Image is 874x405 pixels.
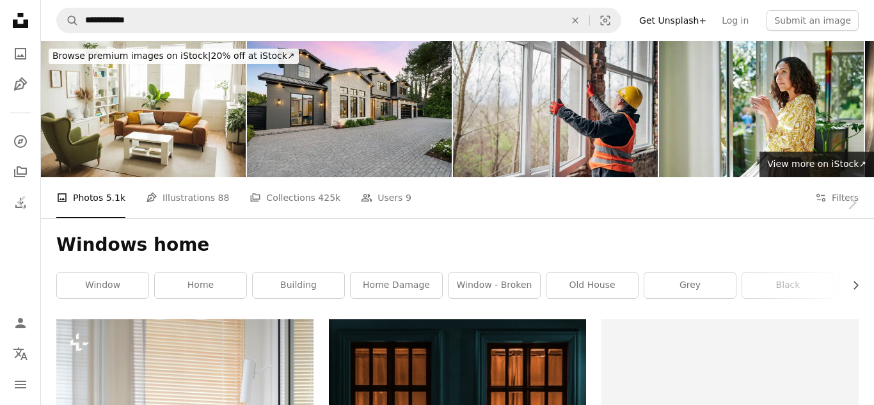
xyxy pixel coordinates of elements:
[767,10,859,31] button: Submit an image
[406,191,411,205] span: 9
[632,10,714,31] a: Get Unsplash+
[8,41,33,67] a: Photos
[714,10,756,31] a: Log in
[829,141,874,264] a: Next
[57,273,148,298] a: window
[56,234,859,257] h1: Windows home
[49,49,299,64] div: 20% off at iStock ↗
[8,372,33,397] button: Menu
[41,41,306,72] a: Browse premium images on iStock|20% off at iStock↗
[644,273,736,298] a: grey
[449,273,540,298] a: window - broken
[218,191,230,205] span: 88
[146,177,229,218] a: Illustrations 88
[247,41,452,177] img: Modern luxury home exterior at sunset.
[318,191,340,205] span: 425k
[759,152,874,177] a: View more on iStock↗
[815,177,859,218] button: Filters
[8,341,33,367] button: Language
[767,159,866,169] span: View more on iStock ↗
[250,177,340,218] a: Collections 425k
[659,41,864,177] img: Mature woman drinking coffee while looking out through a window at home
[56,8,621,33] form: Find visuals sitewide
[546,273,638,298] a: old house
[361,177,411,218] a: Users 9
[8,310,33,336] a: Log in / Sign up
[52,51,211,61] span: Browse premium images on iStock |
[453,41,658,177] img: Craftsmen adjusting new windows on construction site
[8,129,33,154] a: Explore
[253,273,344,298] a: building
[590,8,621,33] button: Visual search
[844,273,859,298] button: scroll list to the right
[41,41,246,177] img: Interior of living room
[561,8,589,33] button: Clear
[57,8,79,33] button: Search Unsplash
[742,273,834,298] a: black
[351,273,442,298] a: home damage
[8,72,33,97] a: Illustrations
[155,273,246,298] a: home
